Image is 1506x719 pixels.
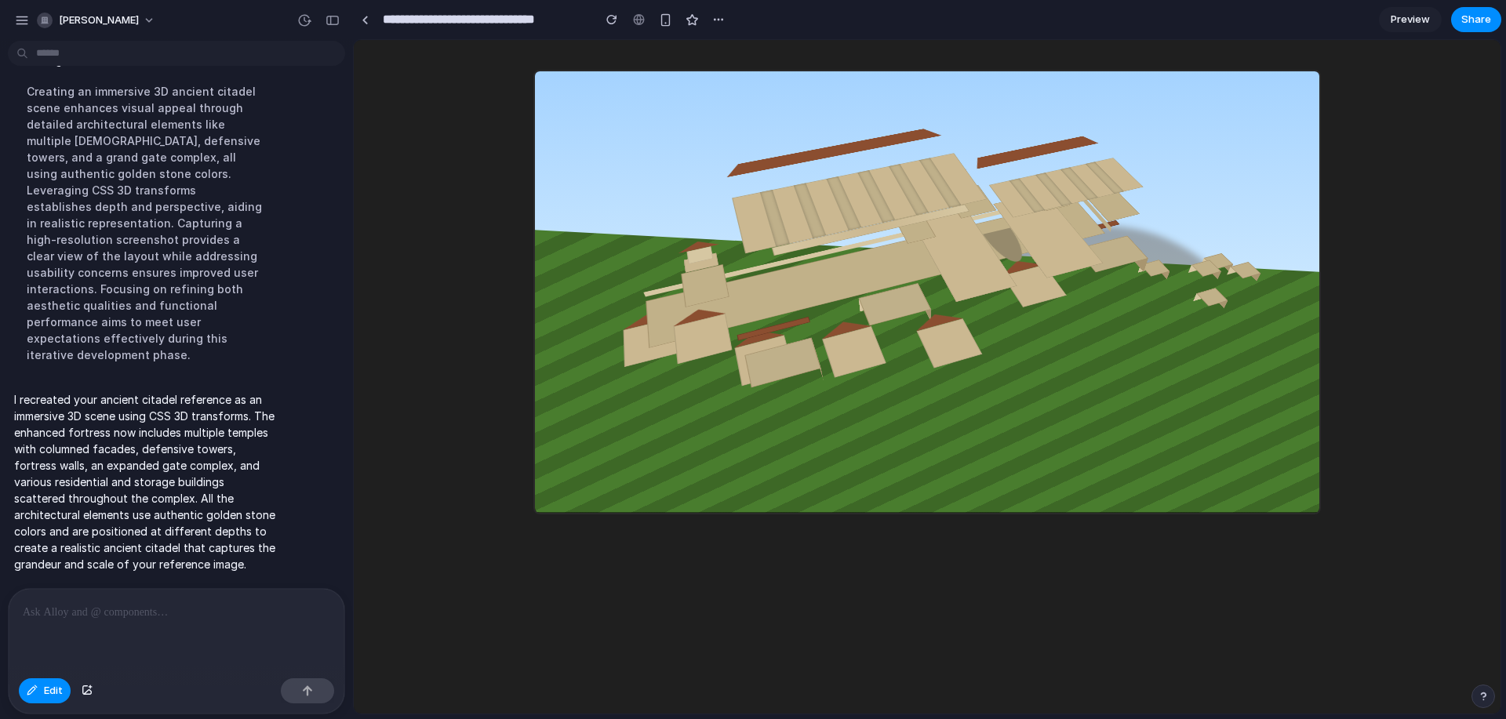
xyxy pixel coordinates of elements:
[19,678,71,703] button: Edit
[1391,12,1430,27] span: Preview
[14,74,276,372] div: Creating an immersive 3D ancient citadel scene enhances visual appeal through detailed architectu...
[1461,12,1491,27] span: Share
[1379,7,1442,32] a: Preview
[1451,7,1501,32] button: Share
[31,8,163,33] button: [PERSON_NAME]
[59,13,139,28] span: [PERSON_NAME]
[44,683,63,699] span: Edit
[14,391,276,572] p: I recreated your ancient citadel reference as an immersive 3D scene using CSS 3D transforms. The ...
